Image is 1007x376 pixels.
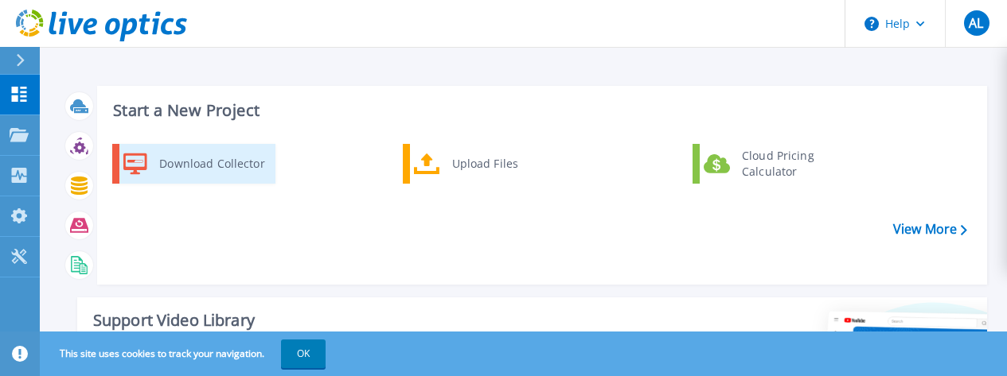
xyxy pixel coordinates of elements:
div: Support Video Library [93,310,566,331]
div: Download Collector [151,148,271,180]
span: AL [969,17,983,29]
div: Cloud Pricing Calculator [734,148,852,180]
a: Download Collector [112,144,275,184]
a: View More [893,222,967,237]
span: This site uses cookies to track your navigation. [44,339,326,368]
div: Upload Files [444,148,562,180]
h3: Start a New Project [113,102,966,119]
button: OK [281,339,326,368]
a: Cloud Pricing Calculator [693,144,856,184]
a: Upload Files [403,144,566,184]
